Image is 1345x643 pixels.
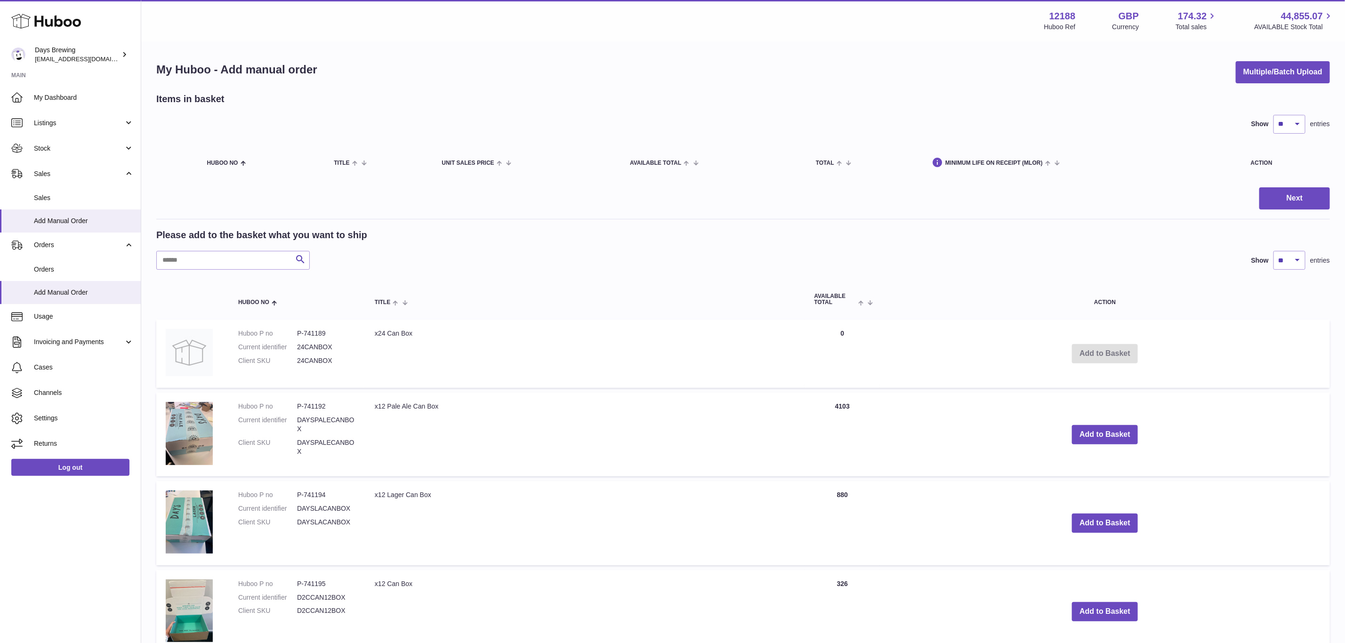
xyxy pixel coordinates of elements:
span: Sales [34,193,134,202]
dt: Current identifier [238,504,297,513]
button: Next [1259,187,1330,209]
span: Total sales [1176,23,1217,32]
img: x12 Lager Can Box [166,490,213,553]
dt: Client SKU [238,356,297,365]
span: AVAILABLE Total [814,293,856,305]
span: Cases [34,363,134,372]
span: Listings [34,119,124,128]
dt: Current identifier [238,416,297,434]
span: Title [375,299,390,305]
dd: DAYSLACANBOX [297,518,356,527]
span: Sales [34,169,124,178]
span: Minimum Life On Receipt (MLOR) [945,160,1043,166]
dd: P-741189 [297,329,356,338]
strong: 12188 [1049,10,1076,23]
td: 4103 [805,393,880,476]
a: 44,855.07 AVAILABLE Stock Total [1254,10,1334,32]
span: Huboo no [238,299,269,305]
strong: GBP [1119,10,1139,23]
dd: P-741194 [297,490,356,499]
label: Show [1251,256,1269,265]
span: Settings [34,414,134,423]
dd: D2CCAN12BOX [297,593,356,602]
dt: Client SKU [238,518,297,527]
td: 880 [805,481,880,565]
dd: P-741192 [297,402,356,411]
span: 44,855.07 [1281,10,1323,23]
span: Huboo no [207,160,238,166]
a: 174.32 Total sales [1176,10,1217,32]
div: Days Brewing [35,46,120,64]
span: AVAILABLE Stock Total [1254,23,1334,32]
img: internalAdmin-12188@internal.huboo.com [11,48,25,62]
img: x24 Can Box [166,329,213,376]
img: x12 Pale Ale Can Box [166,402,213,465]
button: Add to Basket [1072,602,1138,621]
dt: Huboo P no [238,402,297,411]
dt: Huboo P no [238,490,297,499]
dt: Current identifier [238,343,297,352]
dt: Client SKU [238,606,297,615]
span: Add Manual Order [34,217,134,225]
label: Show [1251,120,1269,129]
span: AVAILABLE Total [630,160,681,166]
span: Invoicing and Payments [34,338,124,346]
span: [EMAIL_ADDRESS][DOMAIN_NAME] [35,55,138,63]
td: x24 Can Box [365,320,805,388]
dt: Client SKU [238,438,297,456]
a: Log out [11,459,129,476]
span: Title [334,160,349,166]
dd: DAYSPALECANBOX [297,416,356,434]
span: Stock [34,144,124,153]
h1: My Huboo - Add manual order [156,62,317,77]
td: x12 Lager Can Box [365,481,805,565]
th: Action [880,284,1330,315]
img: x12 Can Box [166,579,213,642]
button: Multiple/Batch Upload [1236,61,1330,83]
dt: Current identifier [238,593,297,602]
div: Action [1251,160,1321,166]
dd: 24CANBOX [297,343,356,352]
dt: Huboo P no [238,579,297,588]
span: entries [1310,120,1330,129]
dd: DAYSPALECANBOX [297,438,356,456]
span: Channels [34,388,134,397]
span: Unit Sales Price [442,160,494,166]
div: Huboo Ref [1044,23,1076,32]
dd: P-741195 [297,579,356,588]
span: Orders [34,265,134,274]
dt: Huboo P no [238,329,297,338]
span: Total [816,160,834,166]
button: Add to Basket [1072,425,1138,444]
div: Currency [1112,23,1139,32]
dd: D2CCAN12BOX [297,606,356,615]
td: 0 [805,320,880,388]
h2: Please add to the basket what you want to ship [156,229,367,241]
h2: Items in basket [156,93,225,105]
span: Returns [34,439,134,448]
span: 174.32 [1178,10,1207,23]
dd: DAYSLACANBOX [297,504,356,513]
dd: 24CANBOX [297,356,356,365]
span: Orders [34,241,124,249]
span: Add Manual Order [34,288,134,297]
button: Add to Basket [1072,514,1138,533]
span: entries [1310,256,1330,265]
span: Usage [34,312,134,321]
span: My Dashboard [34,93,134,102]
td: x12 Pale Ale Can Box [365,393,805,476]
